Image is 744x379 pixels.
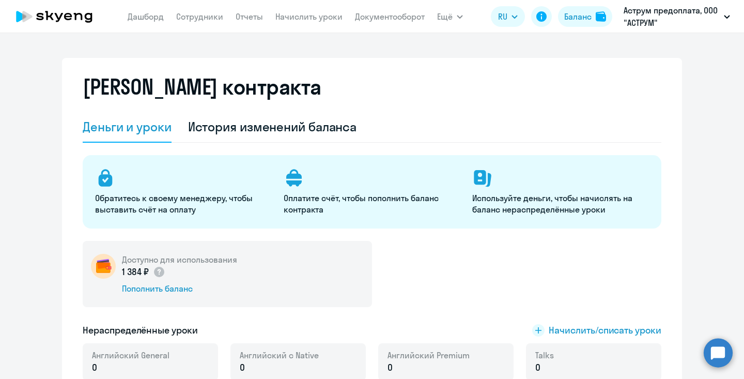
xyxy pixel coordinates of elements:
[128,11,164,22] a: Дашборд
[618,4,735,29] button: Аструм предоплата, ООО "АСТРУМ"
[83,118,172,135] div: Деньги и уроки
[92,350,169,361] span: Английский General
[437,10,453,23] span: Ещё
[92,361,97,374] span: 0
[122,265,165,279] p: 1 384 ₽
[549,324,661,337] span: Начислить/списать уроки
[91,254,116,279] img: wallet-circle.png
[388,361,393,374] span: 0
[437,6,463,27] button: Ещё
[498,10,507,23] span: RU
[188,118,357,135] div: История изменений баланса
[535,361,540,374] span: 0
[388,350,470,361] span: Английский Premium
[355,11,425,22] a: Документооборот
[535,350,554,361] span: Talks
[491,6,525,27] button: RU
[472,192,648,215] p: Используйте деньги, чтобы начислять на баланс нераспределённые уроки
[176,11,223,22] a: Сотрудники
[83,324,198,337] h5: Нераспределённые уроки
[624,4,720,29] p: Аструм предоплата, ООО "АСТРУМ"
[236,11,263,22] a: Отчеты
[275,11,343,22] a: Начислить уроки
[95,192,271,215] p: Обратитесь к своему менеджеру, чтобы выставить счёт на оплату
[284,192,460,215] p: Оплатите счёт, чтобы пополнить баланс контракта
[240,361,245,374] span: 0
[122,254,237,265] h5: Доступно для использования
[564,10,592,23] div: Баланс
[596,11,606,22] img: balance
[558,6,612,27] button: Балансbalance
[122,283,237,294] div: Пополнить баланс
[240,350,319,361] span: Английский с Native
[83,74,321,99] h2: [PERSON_NAME] контракта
